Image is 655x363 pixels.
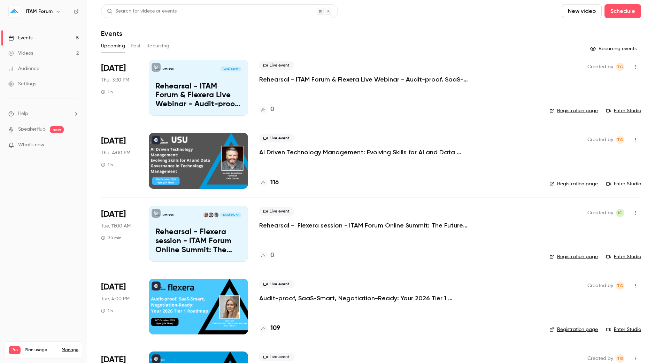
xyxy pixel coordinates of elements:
div: 30 min [101,235,122,241]
a: Rehearsal - Flexera session - ITAM Forum Online Summit: The Future of AI in IT Asset Management, ... [149,206,248,262]
span: Tasveer Gola [616,354,624,363]
a: Rehearsal - Flexera session - ITAM Forum Online Summit: The Future of AI in IT Asset Management, ... [259,221,468,230]
div: Settings [8,80,36,87]
span: Thu, 3:30 PM [101,77,129,84]
span: Tue, 11:00 AM [101,223,131,230]
span: Thu, 4:00 PM [101,149,130,156]
a: Registration page [549,107,598,114]
span: Tasveer Gola [616,281,624,290]
img: Kelly Yip [203,213,208,217]
div: 1 h [101,308,113,314]
h4: 116 [270,178,279,187]
span: [DATE] 11:00 AM [220,213,241,217]
a: Enter Studio [606,180,641,187]
div: Oct 9 Thu, 3:30 PM (Europe/London) [101,60,138,116]
div: Videos [8,50,33,57]
span: Help [18,110,28,117]
div: Search for videos or events [107,8,177,15]
span: Live event [259,61,294,70]
div: Oct 14 Tue, 11:00 AM (Europe/London) [101,206,138,262]
span: Created by [587,209,613,217]
span: Tasveer Gola [616,136,624,144]
h1: Events [101,29,122,38]
a: Enter Studio [606,253,641,260]
a: 0 [259,105,274,114]
span: new [50,126,64,133]
button: Past [131,40,141,52]
span: [DATE] [101,209,126,220]
span: Created by [587,63,613,71]
img: Leigh Martin [208,213,213,217]
a: 0 [259,251,274,260]
h4: 0 [270,251,274,260]
h6: ITAM Forum [26,8,53,15]
button: New video [562,4,602,18]
a: 109 [259,324,280,333]
a: Audit-proof, SaaS-Smart, Negotiation-Ready: Your 2026 Tier 1 Roadmap [259,294,468,302]
span: [DATE] [101,136,126,147]
p: ITAM Forum [162,67,174,71]
span: Plan usage [25,347,57,353]
span: Created by [587,136,613,144]
span: TG [617,281,623,290]
button: Schedule [604,4,641,18]
span: IC [618,209,622,217]
span: Live event [259,353,294,361]
span: Created by [587,281,613,290]
span: Created by [587,354,613,363]
a: 116 [259,178,279,187]
span: [DATE] 3:30 PM [221,67,241,71]
span: TG [617,354,623,363]
span: Iva Ceronio [616,209,624,217]
li: help-dropdown-opener [8,110,79,117]
p: Rehearsal - ITAM Forum & Flexera Live Webinar - Audit-proof, SaaS-Smart, Negotiation-Ready: Your ... [155,82,241,109]
button: Upcoming [101,40,125,52]
a: Rehearsal - ITAM Forum & Flexera Live Webinar - Audit-proof, SaaS-Smart, Negotiation-Ready: Your ... [149,60,248,116]
a: Registration page [549,253,598,260]
img: Gary McAllister [214,213,218,217]
span: TG [617,136,623,144]
p: ITAM Forum [162,213,174,217]
div: Oct 9 Thu, 4:00 PM (Europe/London) [101,133,138,188]
div: 1 h [101,89,113,95]
button: Recurring [146,40,170,52]
span: Tasveer Gola [616,63,624,71]
h4: 109 [270,324,280,333]
h4: 0 [270,105,274,114]
span: Live event [259,134,294,142]
a: SpeakerHub [18,126,46,133]
span: [DATE] [101,281,126,293]
div: 1 h [101,162,113,168]
a: Enter Studio [606,326,641,333]
span: What's new [18,141,44,149]
iframe: Noticeable Trigger [70,142,79,148]
button: Recurring events [587,43,641,54]
span: Tue, 4:00 PM [101,295,130,302]
p: Rehearsal - Flexera session - ITAM Forum Online Summit: The Future of AI in IT Asset Management, ... [155,228,241,255]
span: Live event [259,280,294,288]
span: [DATE] [101,63,126,74]
a: Registration page [549,326,598,333]
span: Live event [259,207,294,216]
span: Pro [9,346,21,354]
div: Audience [8,65,39,72]
img: ITAM Forum [9,6,20,17]
a: Rehearsal - ITAM Forum & Flexera Live Webinar - Audit-proof, SaaS-Smart, Negotiation-Ready: Your ... [259,75,468,84]
span: TG [617,63,623,71]
div: Events [8,34,32,41]
a: Manage [62,347,78,353]
div: Oct 14 Tue, 4:00 PM (Europe/London) [101,279,138,334]
a: Registration page [549,180,598,187]
a: Enter Studio [606,107,641,114]
a: AI Driven Technology Management: Evolving Skills for AI and Data Governance in Technology Management [259,148,468,156]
